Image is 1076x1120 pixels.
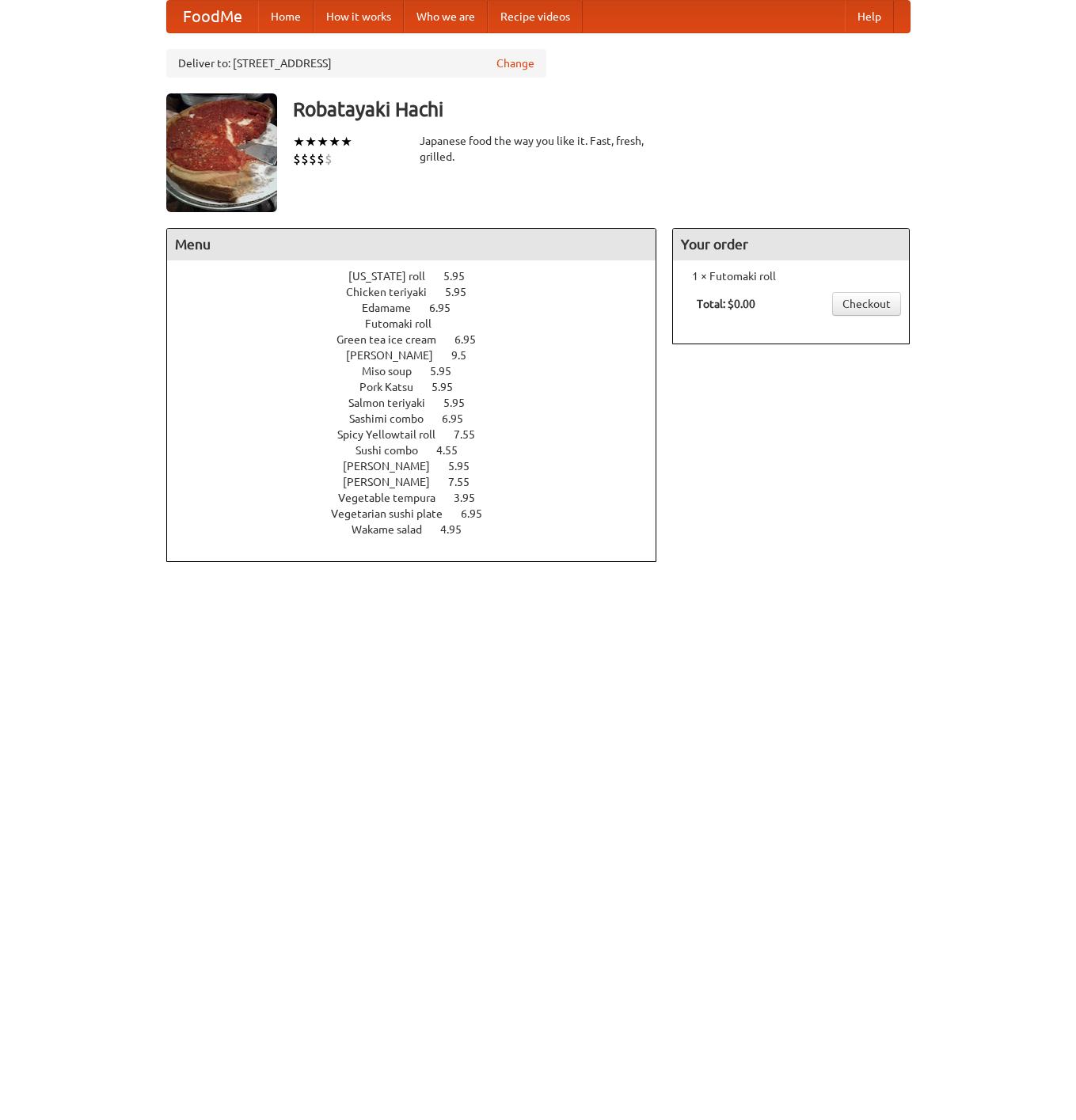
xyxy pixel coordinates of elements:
[845,1,894,32] a: Help
[348,397,441,409] span: Salmon teriyaki
[697,298,755,310] b: Total: $0.00
[681,268,901,284] li: 1 × Futomaki roll
[454,333,492,346] span: 6.95
[432,381,469,393] span: 5.95
[346,286,443,298] span: Chicken teriyaki
[343,476,499,488] a: [PERSON_NAME] 7.55
[340,133,352,150] li: ★
[331,507,511,520] a: Vegetarian sushi plate 6.95
[343,460,499,473] a: [PERSON_NAME] 5.95
[301,150,309,168] li: $
[314,1,404,32] a: How it works
[317,150,325,168] li: $
[352,523,438,536] span: Wakame salad
[348,270,494,283] a: [US_STATE] roll 5.95
[293,93,911,125] h3: Robatayaki Hachi
[166,93,277,212] img: angular.jpg
[454,492,491,504] span: 3.95
[673,229,909,260] h4: Your order
[337,428,504,441] a: Spicy Yellowtail roll 7.55
[420,133,657,165] div: Japanese food the way you like it. Fast, fresh, grilled.
[436,444,473,457] span: 4.55
[362,365,481,378] a: Miso soup 5.95
[443,397,481,409] span: 5.95
[346,349,449,362] span: [PERSON_NAME]
[343,476,446,488] span: [PERSON_NAME]
[336,333,452,346] span: Green tea ice cream
[352,523,491,536] a: Wakame salad 4.95
[336,333,505,346] a: Green tea ice cream 6.95
[362,302,480,314] a: Edamame 6.95
[454,428,491,441] span: 7.55
[359,381,429,393] span: Pork Katsu
[355,444,434,457] span: Sushi combo
[166,49,546,78] div: Deliver to: [STREET_ADDRESS]
[443,270,481,283] span: 5.95
[305,133,317,150] li: ★
[365,317,447,330] span: Futomaki roll
[430,365,467,378] span: 5.95
[349,412,439,425] span: Sashimi combo
[309,150,317,168] li: $
[496,55,534,71] a: Change
[317,133,329,150] li: ★
[167,229,656,260] h4: Menu
[445,286,482,298] span: 5.95
[346,349,496,362] a: [PERSON_NAME] 9.5
[329,133,340,150] li: ★
[442,412,479,425] span: 6.95
[325,150,333,168] li: $
[337,428,451,441] span: Spicy Yellowtail roll
[293,133,305,150] li: ★
[359,381,482,393] a: Pork Katsu 5.95
[338,492,504,504] a: Vegetable tempura 3.95
[448,460,485,473] span: 5.95
[355,444,487,457] a: Sushi combo 4.55
[362,365,428,378] span: Miso soup
[331,507,458,520] span: Vegetarian sushi plate
[293,150,301,168] li: $
[461,507,498,520] span: 6.95
[348,397,494,409] a: Salmon teriyaki 5.95
[451,349,482,362] span: 9.5
[404,1,488,32] a: Who we are
[167,1,258,32] a: FoodMe
[488,1,583,32] a: Recipe videos
[429,302,466,314] span: 6.95
[346,286,496,298] a: Chicken teriyaki 5.95
[338,492,451,504] span: Vegetable tempura
[362,302,427,314] span: Edamame
[343,460,446,473] span: [PERSON_NAME]
[448,476,485,488] span: 7.55
[348,270,441,283] span: [US_STATE] roll
[365,317,477,330] a: Futomaki roll
[832,292,901,316] a: Checkout
[258,1,314,32] a: Home
[440,523,477,536] span: 4.95
[349,412,492,425] a: Sashimi combo 6.95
